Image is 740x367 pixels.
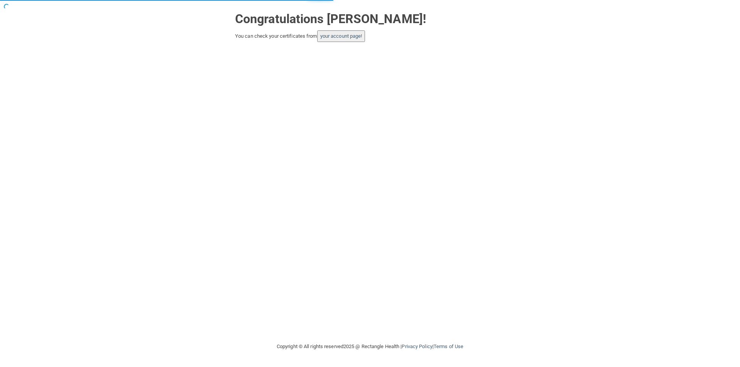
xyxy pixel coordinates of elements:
button: your account page! [317,30,365,42]
strong: Congratulations [PERSON_NAME]! [235,12,426,26]
div: Copyright © All rights reserved 2025 @ Rectangle Health | | [229,334,511,359]
div: You can check your certificates from [235,30,505,42]
a: your account page! [320,33,362,39]
a: Terms of Use [434,344,463,349]
a: Privacy Policy [402,344,432,349]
